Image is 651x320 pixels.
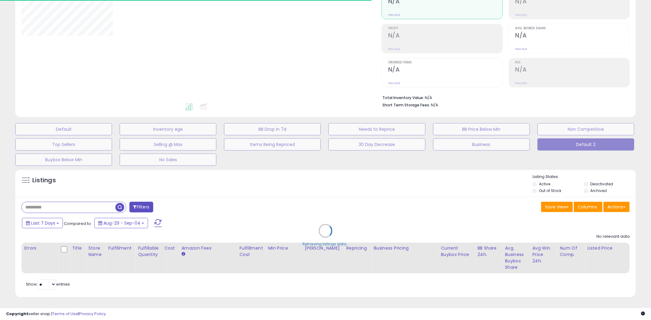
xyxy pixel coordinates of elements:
li: N/A [382,94,625,101]
span: Profit [388,27,502,30]
button: Top Sellers [15,138,112,151]
button: Default 2 [537,138,634,151]
a: Privacy Policy [79,311,106,317]
small: Prev: N/A [515,47,527,51]
h2: N/A [388,66,502,74]
h2: N/A [515,32,629,40]
h2: N/A [388,32,502,40]
button: Items Being Repriced [224,138,321,151]
span: ROI [515,61,629,64]
b: Short Term Storage Fees: [382,102,430,108]
button: Non Competitive [537,123,634,135]
div: seller snap | | [6,311,106,317]
button: BB Drop in 7d [224,123,321,135]
small: Prev: N/A [388,13,400,17]
a: Terms of Use [52,311,78,317]
button: Needs to Reprice [328,123,425,135]
button: No Sales [120,154,216,166]
strong: Copyright [6,311,28,317]
button: Buybox Below Min [15,154,112,166]
small: Prev: N/A [515,13,527,17]
div: Retrieving listings data.. [303,241,349,247]
small: Prev: N/A [388,81,400,85]
button: Business [433,138,530,151]
button: Selling @ Max [120,138,216,151]
span: N/A [431,102,438,108]
h2: N/A [515,66,629,74]
span: Ordered Items [388,61,502,64]
b: Total Inventory Value: [382,95,424,100]
button: Inventory Age [120,123,216,135]
small: Prev: N/A [388,47,400,51]
button: BB Price Below Min [433,123,530,135]
button: Default [15,123,112,135]
small: Prev: N/A [515,81,527,85]
span: Avg. Buybox Share [515,27,629,30]
button: 30 Day Decrease [328,138,425,151]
